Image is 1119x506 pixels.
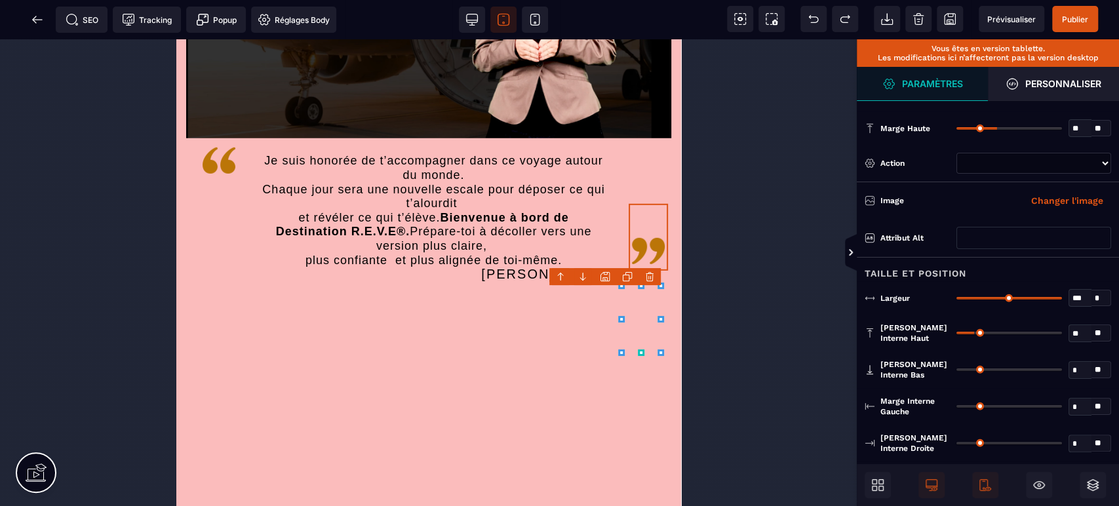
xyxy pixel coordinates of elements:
[880,359,950,380] span: [PERSON_NAME] interne bas
[100,172,397,199] b: Bienvenue à bord de Destination R.E.V.E®.
[85,111,430,246] text: Je suis honorée de t’accompagner dans ce voyage autour du monde. Chaque jour sera une nouvelle es...
[857,233,870,273] span: Afficher les vues
[1026,472,1052,498] span: Masquer le bloc
[918,472,945,498] span: Afficher le desktop
[305,227,429,242] span: [PERSON_NAME]
[972,472,998,498] span: Afficher le mobile
[251,7,336,33] span: Favicon
[459,7,485,33] span: Voir bureau
[1052,6,1098,32] span: Enregistrer le contenu
[800,6,827,32] span: Défaire
[863,44,1112,53] p: Vous êtes en version tablette.
[23,102,62,141] img: 760708443321aa29888cf30d5d8151ed_quoteL.png
[880,231,950,244] div: Attribut alt
[490,7,517,33] span: Voir tablette
[874,6,900,32] span: Importer
[1023,190,1111,211] button: Changer l'image
[880,157,950,170] div: Action
[857,257,1119,281] div: Taille et position
[758,6,785,32] span: Capture d'écran
[56,7,108,33] span: Métadata SEO
[880,322,950,343] span: [PERSON_NAME] interne haut
[880,396,950,417] span: Marge interne gauche
[1025,79,1101,88] strong: Personnaliser
[902,79,963,88] strong: Paramètres
[832,6,858,32] span: Rétablir
[979,6,1044,32] span: Aperçu
[857,67,988,101] span: Ouvrir le gestionnaire de styles
[1062,14,1088,24] span: Publier
[987,14,1036,24] span: Prévisualiser
[122,13,172,26] span: Tracking
[865,472,891,498] span: Ouvrir les blocs
[988,67,1119,101] span: Ouvrir le gestionnaire de styles
[727,6,753,32] span: Voir les composants
[452,165,492,231] img: a0acb8a89a56a0f3441c8e502ebe910c_quoteR.png
[186,7,246,33] span: Créer une alerte modale
[24,7,50,33] span: Retour
[1080,472,1106,498] span: Ouvrir les calques
[66,13,98,26] span: SEO
[937,6,963,32] span: Enregistrer
[113,7,181,33] span: Code de suivi
[522,7,548,33] span: Voir mobile
[863,53,1112,62] p: Les modifications ici n’affecteront pas la version desktop
[905,6,932,32] span: Nettoyage
[880,194,996,207] div: Image
[880,123,930,134] span: Marge haute
[196,13,237,26] span: Popup
[880,293,910,303] span: Largeur
[258,13,330,26] span: Réglages Body
[880,433,950,454] span: [PERSON_NAME] interne droite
